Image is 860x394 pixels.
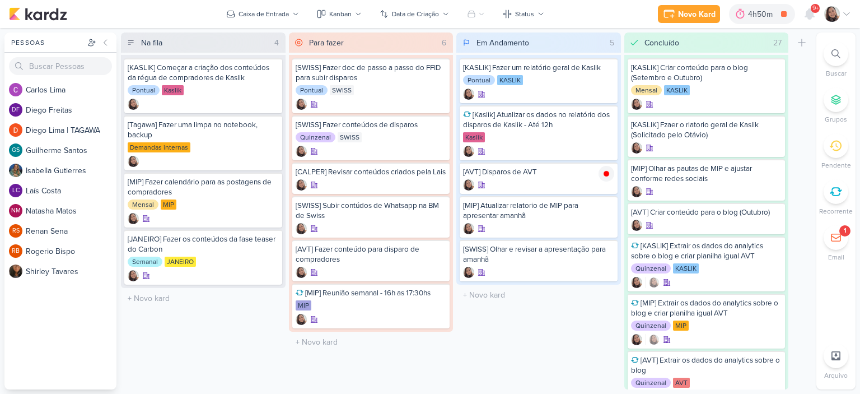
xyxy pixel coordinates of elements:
[463,132,485,142] div: Kaslik
[9,38,85,48] div: Pessoas
[26,245,116,257] div: R o g e r i o B i s p o
[128,213,139,224] div: Criador(a): Sharlene Khoury
[9,204,22,217] div: Natasha Matos
[128,270,139,281] img: Sharlene Khoury
[296,120,447,130] div: [SWISS] Fazer conteúdos de disparos
[821,160,851,170] p: Pendente
[631,164,782,184] div: [MIP] Olhar as pautas de MIP e ajustar conforme redes sociais
[9,265,22,278] img: Shirley Tavares
[296,314,307,325] div: Criador(a): Sharlene Khoury
[128,156,139,167] div: Criador(a): Sharlene Khoury
[631,298,782,318] div: [MIP] Extrair os dados do analytics sobre o blog e criar planilha igual AVT
[162,85,184,95] div: Kaslik
[812,4,819,13] span: 9+
[296,146,307,157] img: Sharlene Khoury
[816,41,856,78] li: Ctrl + F
[128,177,279,197] div: [MIP] Fazer calendário para as postagens de compradores
[296,267,307,278] div: Criador(a): Sharlene Khoury
[26,205,116,217] div: N a t a s h a M a t o s
[9,7,67,21] img: kardz.app
[463,267,474,278] img: Sharlene Khoury
[631,378,671,388] div: Quinzenal
[296,300,311,310] div: MIP
[128,270,139,281] div: Criador(a): Sharlene Khoury
[161,200,176,210] div: MIP
[463,244,614,265] div: [SWISS] Olhar e revisar a apresentação para amanhã
[9,164,22,177] img: Isabella Gutierres
[463,179,474,191] img: Sharlene Khoury
[631,334,642,345] div: Criador(a): Sharlene Khoury
[270,37,283,49] div: 4
[648,334,660,345] img: Sharlene Khoury
[631,241,782,261] div: [KASLIK] Extrair os dados do analytics sobre o blog e criar planilha igual AVT
[296,99,307,110] img: Sharlene Khoury
[26,165,116,177] div: I s a b e l l a G u t i e r r e s
[463,89,474,100] div: Criador(a): Sharlene Khoury
[646,277,660,288] div: Colaboradores: Sharlene Khoury
[296,314,307,325] img: Sharlene Khoury
[296,223,307,234] div: Criador(a): Sharlene Khoury
[128,234,279,254] div: [JANEIRO] Fazer os conteúdos da fase teaser do Carbon
[296,99,307,110] div: Criador(a): Sharlene Khoury
[9,244,22,258] div: Rogerio Bispo
[463,63,614,73] div: [KASLIK] Fazer um relatório geral de Kaslik
[631,120,782,140] div: [KASLIK] Fzaer o rlatorio geral de Kaslik (Solicitado pelo Otávio)
[828,252,844,262] p: Email
[128,63,279,83] div: [KASLIK] Começar a criação dos conteúdos da régua de compradores de Kaslik
[463,75,495,85] div: Pontual
[26,225,116,237] div: R e n a n S e n a
[673,321,689,331] div: MIP
[128,120,279,140] div: [Tagawa] Fazer uma limpa no notebook, backup
[9,143,22,157] div: Guilherme Santos
[825,114,847,124] p: Grupos
[463,146,474,157] div: Criador(a): Sharlene Khoury
[9,123,22,137] img: Diego Lima | TAGAWA
[165,257,196,267] div: JANEIRO
[123,290,283,307] input: + Novo kard
[463,201,614,221] div: [MIP] Atualizar relatorio de MIP para apresentar amanhã
[296,167,447,177] div: [CALPER] Revisar conteúdos criados pela Lais
[631,99,642,110] img: Sharlene Khoury
[26,84,116,96] div: C a r l o s L i m a
[631,142,642,154] div: Criador(a): Sharlene Khoury
[824,6,840,22] img: Sharlene Khoury
[128,99,139,110] div: Criador(a): Sharlene Khoury
[463,167,614,177] div: [AVT] Disparos de AVT
[128,99,139,110] img: Sharlene Khoury
[631,186,642,197] img: Sharlene Khoury
[296,179,307,191] div: Criador(a): Sharlene Khoury
[296,244,447,265] div: [AVT] Fazer conteúdo para disparo de compradores
[9,83,22,96] img: Carlos Lima
[9,184,22,197] div: Laís Costa
[631,99,642,110] div: Criador(a): Sharlene Khoury
[128,213,139,224] img: Sharlene Khoury
[26,124,116,136] div: D i e g o L i m a | T A G A W A
[463,223,474,234] div: Criador(a): Sharlene Khoury
[646,334,660,345] div: Colaboradores: Sharlene Khoury
[631,321,671,331] div: Quinzenal
[330,85,354,95] div: SWISS
[128,142,190,152] div: Demandas internas
[599,166,614,182] img: tracking
[631,142,642,154] img: Sharlene Khoury
[26,145,116,156] div: G u i l h e r m e S a n t o s
[673,263,699,274] div: KASLIK
[631,63,782,83] div: [KASLIK] Criar conteúdo para o blog (Setembro e Outubro)
[678,8,716,20] div: Novo Kard
[463,110,614,130] div: [Kaslik] Atualizar os dados no relatório dos disparos de Kaslik - Até 12h
[631,263,671,274] div: Quinzenal
[128,156,139,167] img: Sharlene Khoury
[12,248,20,254] p: RB
[12,107,20,113] p: DF
[605,37,619,49] div: 5
[658,5,720,23] button: Novo Kard
[296,63,447,83] div: [SWISS] Fazer doc de passo a passo do FFID para subir disparos
[769,37,786,49] div: 27
[26,104,116,116] div: D i e g o F r e i t a s
[631,220,642,231] img: Sharlene Khoury
[26,185,116,197] div: L a í s C o s t a
[463,223,474,234] img: Sharlene Khoury
[463,89,474,100] img: Sharlene Khoury
[296,146,307,157] div: Criador(a): Sharlene Khoury
[631,85,662,95] div: Mensal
